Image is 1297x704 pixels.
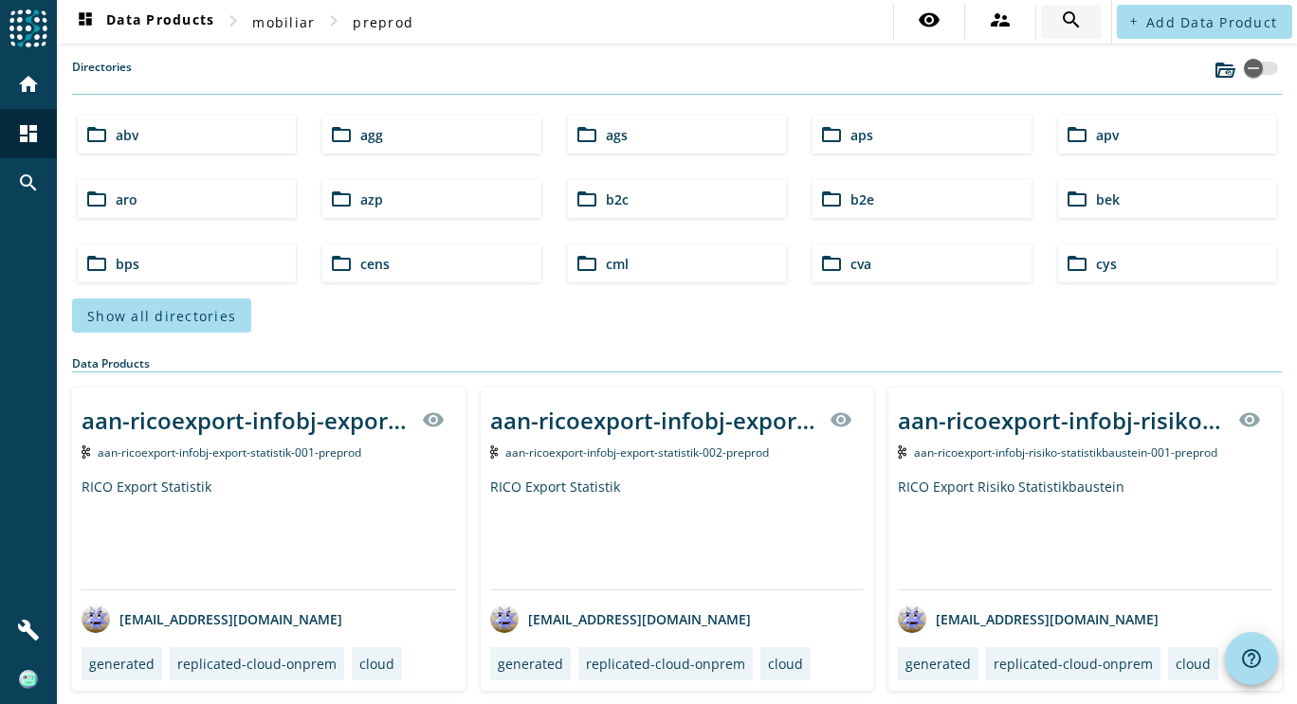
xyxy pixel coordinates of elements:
span: Kafka Topic: aan-ricoexport-infobj-export-statistik-001-preprod [98,444,361,460]
div: RICO Export Statistik [490,478,865,589]
div: generated [905,655,971,673]
button: mobiliar [245,5,322,39]
mat-icon: chevron_right [222,9,245,32]
mat-icon: folder_open [330,123,353,146]
span: Data Products [74,10,214,33]
img: Kafka Topic: aan-ricoexport-infobj-export-statistik-001-preprod [82,445,90,459]
span: aps [850,126,873,144]
mat-icon: chevron_right [322,9,345,32]
span: Add Data Product [1146,13,1277,31]
div: cloud [768,655,803,673]
mat-icon: folder_open [1066,252,1088,275]
mat-icon: visibility [1238,408,1261,431]
mat-icon: supervisor_account [989,9,1012,31]
span: aro [116,190,137,208]
mat-icon: search [17,171,40,194]
span: cens [360,255,390,273]
mat-icon: build [17,619,40,641]
span: apv [1096,126,1119,144]
button: preprod [345,5,421,39]
div: [EMAIL_ADDRESS][DOMAIN_NAME] [82,605,342,633]
img: Kafka Topic: aan-ricoexport-infobj-export-statistik-002-preprod [490,445,499,459]
span: bek [1096,190,1120,208]
mat-icon: visibility [918,9,941,31]
div: [EMAIL_ADDRESS][DOMAIN_NAME] [898,605,1159,633]
mat-icon: help_outline [1240,647,1263,670]
mat-icon: add [1128,16,1139,27]
img: Kafka Topic: aan-ricoexport-infobj-risiko-statistikbaustein-001-preprod [898,445,906,459]
label: Directories [72,59,132,94]
mat-icon: folder_open [85,188,108,210]
div: [EMAIL_ADDRESS][DOMAIN_NAME] [490,605,751,633]
img: avatar [82,605,110,633]
mat-icon: folder_open [575,123,598,146]
div: generated [498,655,563,673]
button: Data Products [66,5,222,39]
mat-icon: folder_open [330,252,353,275]
img: avatar [490,605,519,633]
span: b2c [606,190,629,208]
mat-icon: folder_open [330,188,353,210]
div: aan-ricoexport-infobj-export-statistik-001-_stage_ [82,405,411,436]
mat-icon: folder_open [85,123,108,146]
span: b2e [850,190,874,208]
span: abv [116,126,138,144]
div: replicated-cloud-onprem [177,655,337,673]
div: cloud [1176,655,1211,673]
span: bps [116,255,139,273]
mat-icon: folder_open [1066,123,1088,146]
mat-icon: dashboard [17,122,40,145]
mat-icon: visibility [830,408,852,431]
div: RICO Export Risiko Statistikbaustein [898,478,1272,589]
div: aan-ricoexport-infobj-risiko-statistikbaustein-001-_stage_ [898,405,1227,436]
span: ags [606,126,628,144]
span: cva [850,255,871,273]
img: avatar [898,605,926,633]
mat-icon: visibility [422,408,445,431]
span: azp [360,190,383,208]
span: preprod [353,13,413,31]
mat-icon: search [1060,9,1083,31]
div: RICO Export Statistik [82,478,456,589]
mat-icon: folder_open [1066,188,1088,210]
button: Add Data Product [1117,5,1292,39]
mat-icon: folder_open [575,188,598,210]
img: f616d5265df94c154b77b599cfc6dc8a [19,670,38,689]
span: cml [606,255,629,273]
div: aan-ricoexport-infobj-export-statistik-002-_stage_ [490,405,819,436]
span: Show all directories [87,307,236,325]
div: generated [89,655,155,673]
div: replicated-cloud-onprem [586,655,745,673]
button: Show all directories [72,298,251,333]
mat-icon: folder_open [820,123,843,146]
div: Data Products [72,355,1282,372]
mat-icon: folder_open [85,252,108,275]
div: replicated-cloud-onprem [994,655,1153,673]
div: cloud [359,655,394,673]
mat-icon: folder_open [575,252,598,275]
mat-icon: dashboard [74,10,97,33]
img: spoud-logo.svg [9,9,47,47]
span: Kafka Topic: aan-ricoexport-infobj-risiko-statistikbaustein-001-preprod [914,444,1217,460]
mat-icon: folder_open [820,188,843,210]
span: mobiliar [252,13,315,31]
span: cys [1096,255,1117,273]
span: agg [360,126,383,144]
mat-icon: home [17,73,40,96]
span: Kafka Topic: aan-ricoexport-infobj-export-statistik-002-preprod [505,444,769,460]
mat-icon: folder_open [820,252,843,275]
